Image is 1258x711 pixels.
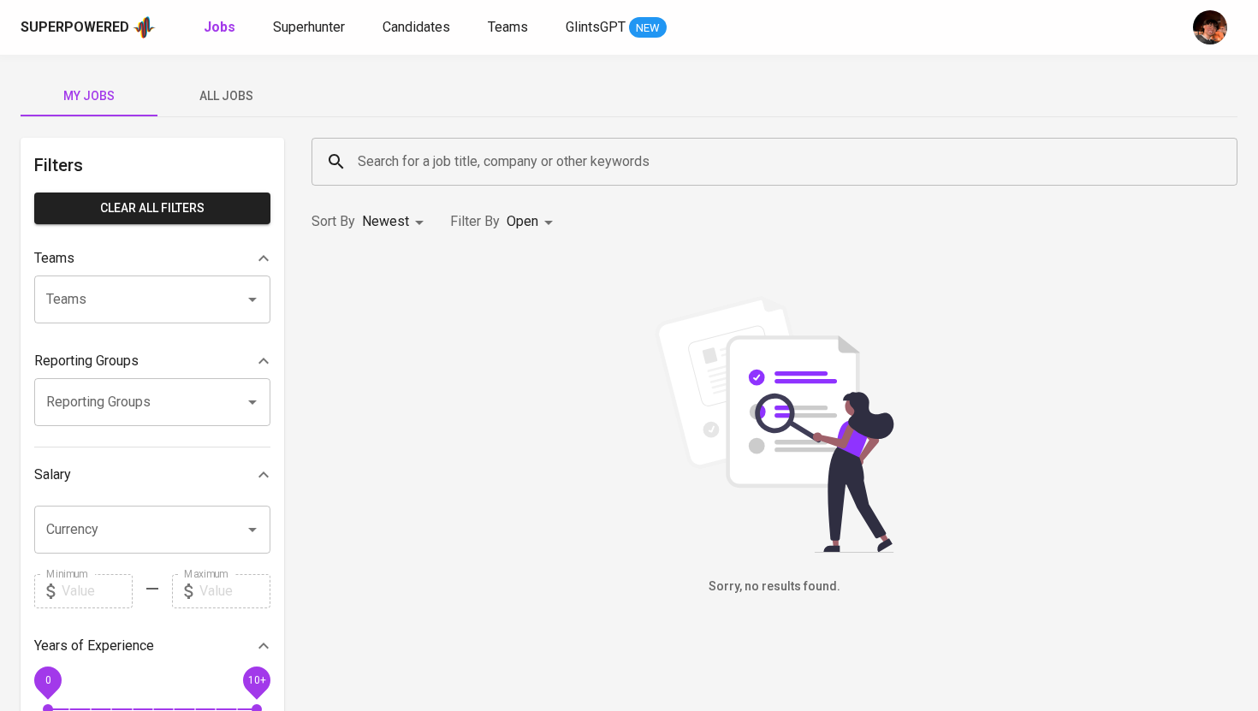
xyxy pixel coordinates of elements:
[566,19,626,35] span: GlintsGPT
[383,19,450,35] span: Candidates
[133,15,156,40] img: app logo
[312,211,355,232] p: Sort By
[273,19,345,35] span: Superhunter
[488,19,528,35] span: Teams
[362,211,409,232] p: Newest
[204,17,239,39] a: Jobs
[48,198,257,219] span: Clear All filters
[204,19,235,35] b: Jobs
[240,390,264,414] button: Open
[34,193,270,224] button: Clear All filters
[312,578,1237,596] h6: Sorry, no results found.
[34,629,270,663] div: Years of Experience
[21,15,156,40] a: Superpoweredapp logo
[168,86,284,107] span: All Jobs
[34,344,270,378] div: Reporting Groups
[507,213,538,229] span: Open
[362,206,430,238] div: Newest
[199,574,270,608] input: Value
[62,574,133,608] input: Value
[21,18,129,38] div: Superpowered
[31,86,147,107] span: My Jobs
[34,248,74,269] p: Teams
[488,17,531,39] a: Teams
[34,465,71,485] p: Salary
[240,518,264,542] button: Open
[1193,10,1227,44] img: diemas@glints.com
[646,296,903,553] img: file_searching.svg
[34,151,270,179] h6: Filters
[34,351,139,371] p: Reporting Groups
[273,17,348,39] a: Superhunter
[383,17,454,39] a: Candidates
[34,241,270,276] div: Teams
[240,287,264,311] button: Open
[45,673,50,685] span: 0
[450,211,500,232] p: Filter By
[247,673,265,685] span: 10+
[507,206,559,238] div: Open
[629,20,667,37] span: NEW
[566,17,667,39] a: GlintsGPT NEW
[34,458,270,492] div: Salary
[34,636,154,656] p: Years of Experience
